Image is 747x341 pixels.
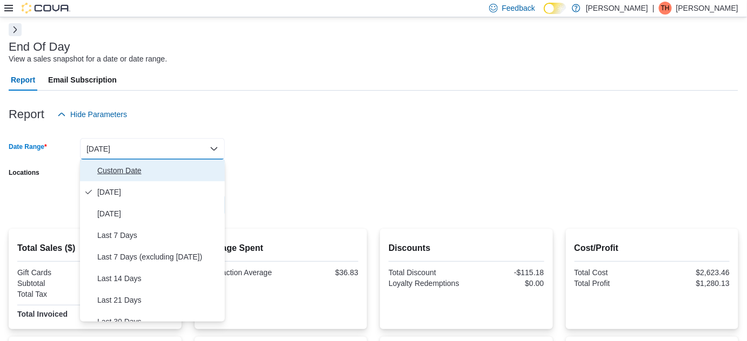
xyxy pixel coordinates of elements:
[652,2,655,15] p: |
[17,310,68,318] strong: Total Invoiced
[654,279,730,288] div: $1,280.13
[48,69,117,91] span: Email Subscription
[17,290,93,298] div: Total Tax
[502,3,535,13] span: Feedback
[70,109,127,120] span: Hide Parameters
[53,104,131,125] button: Hide Parameters
[469,279,544,288] div: $0.00
[203,268,279,277] div: Transaction Average
[97,294,221,306] span: Last 21 Days
[17,268,93,277] div: Gift Cards
[283,268,358,277] div: $36.83
[9,53,167,65] div: View a sales snapshot for a date or date range.
[97,272,221,285] span: Last 14 Days
[575,242,730,255] h2: Cost/Profit
[97,186,221,199] span: [DATE]
[469,268,544,277] div: -$115.18
[575,279,650,288] div: Total Profit
[9,142,47,151] label: Date Range
[661,2,670,15] span: TH
[9,108,44,121] h3: Report
[654,268,730,277] div: $2,623.46
[97,164,221,177] span: Custom Date
[575,268,650,277] div: Total Cost
[676,2,738,15] p: [PERSON_NAME]
[389,279,464,288] div: Loyalty Redemptions
[17,242,173,255] h2: Total Sales ($)
[9,168,39,177] label: Locations
[659,2,672,15] div: Tim Hales
[97,207,221,220] span: [DATE]
[544,3,566,14] input: Dark Mode
[80,160,225,322] div: Select listbox
[389,242,544,255] h2: Discounts
[9,40,70,53] h3: End Of Day
[389,268,464,277] div: Total Discount
[97,315,221,328] span: Last 30 Days
[9,23,22,36] button: Next
[97,229,221,242] span: Last 7 Days
[80,138,225,160] button: [DATE]
[11,69,35,91] span: Report
[97,250,221,263] span: Last 7 Days (excluding [DATE])
[203,242,359,255] h2: Average Spent
[17,279,93,288] div: Subtotal
[22,3,70,13] img: Cova
[586,2,648,15] p: [PERSON_NAME]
